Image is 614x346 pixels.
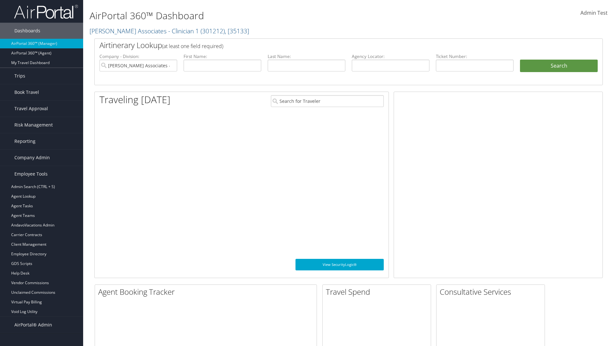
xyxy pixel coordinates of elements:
[14,4,78,19] img: airportal-logo.png
[268,53,345,60] label: Last Name:
[352,53,429,60] label: Agency Locator:
[520,60,598,72] button: Search
[580,3,608,23] a: Admin Test
[436,53,514,60] label: Ticket Number:
[326,286,431,297] h2: Travel Spend
[162,43,223,50] span: (at least one field required)
[184,53,261,60] label: First Name:
[90,27,249,35] a: [PERSON_NAME] Associates - Clinician 1
[14,68,25,84] span: Trips
[98,286,317,297] h2: Agent Booking Tracker
[295,259,384,270] a: View SecurityLogic®
[580,9,608,16] span: Admin Test
[14,117,53,133] span: Risk Management
[14,23,40,39] span: Dashboards
[99,93,170,106] h1: Traveling [DATE]
[90,9,435,22] h1: AirPortal 360™ Dashboard
[99,53,177,60] label: Company - Division:
[14,317,52,333] span: AirPortal® Admin
[440,286,545,297] h2: Consultative Services
[14,150,50,166] span: Company Admin
[99,40,555,51] h2: Airtinerary Lookup
[14,84,39,100] span: Book Travel
[201,27,225,35] span: ( 301212 )
[14,133,35,149] span: Reporting
[225,27,249,35] span: , [ 35133 ]
[271,95,384,107] input: Search for Traveler
[14,101,48,117] span: Travel Approval
[14,166,48,182] span: Employee Tools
